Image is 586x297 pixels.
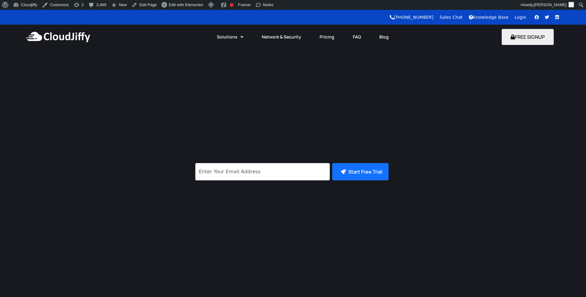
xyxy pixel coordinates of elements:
[370,30,398,44] a: Blog
[332,163,389,180] button: Start Free Trial
[195,163,330,180] input: Enter Your Email Address
[230,3,233,7] div: Focus keyphrase not set
[440,15,462,20] a: Sales Chat
[208,30,253,44] a: Solutions
[515,15,526,20] a: Login
[344,30,370,44] a: FAQ
[502,34,554,40] a: FREE SIGNUP
[310,30,344,44] a: Pricing
[169,2,203,7] span: Edit with Elementor
[534,2,567,7] span: [PERSON_NAME]
[469,15,509,20] a: Knowledge Base
[390,15,433,20] a: [PHONE_NUMBER]
[253,30,310,44] a: Network & Security
[502,29,554,45] button: FREE SIGNUP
